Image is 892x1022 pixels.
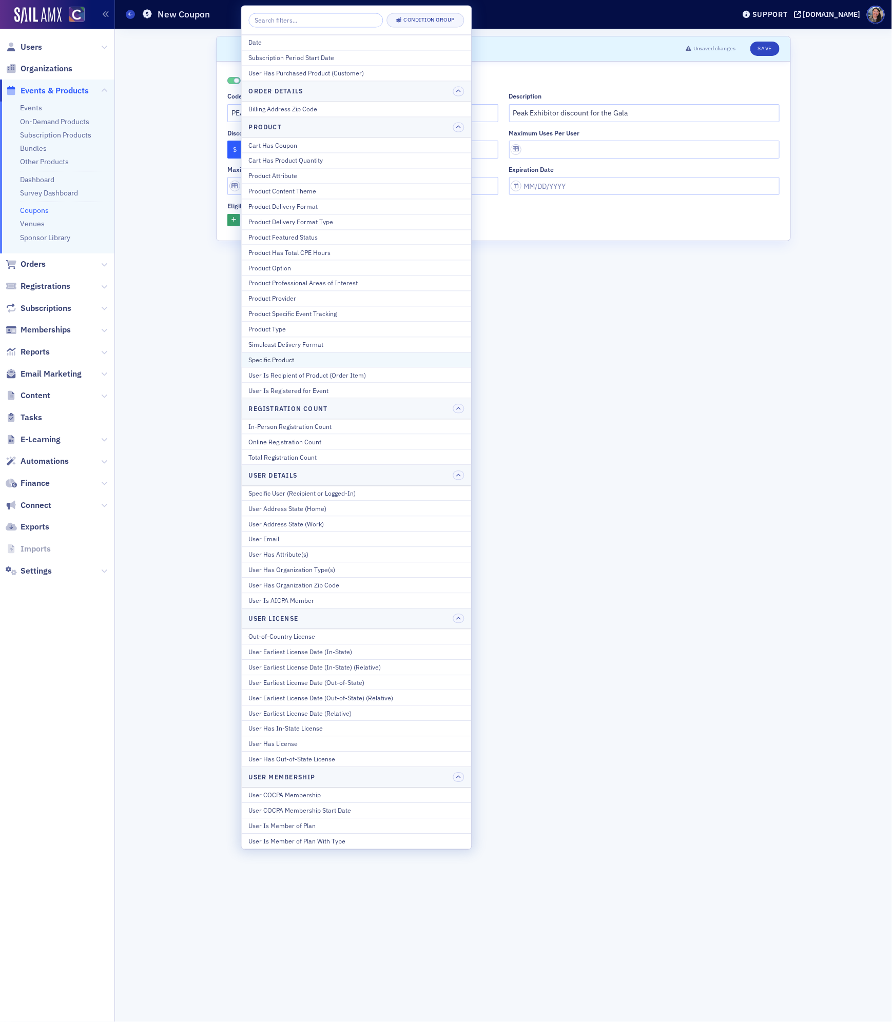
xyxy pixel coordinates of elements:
[249,279,464,288] div: Product Professional Areas of Interest
[249,453,464,462] div: Total Registration Count
[249,13,383,28] input: Search filters...
[242,321,472,337] button: Product Type
[249,581,464,590] div: User Has Organization Zip Code
[242,199,472,214] button: Product Delivery Format
[249,294,464,303] div: Product Provider
[6,324,71,336] a: Memberships
[249,123,282,132] h4: Product
[794,11,864,18] button: [DOMAIN_NAME]
[249,171,464,181] div: Product Attribute
[242,629,472,644] button: Out-of-Country License
[249,187,464,196] div: Product Content Theme
[242,644,472,659] button: User Earliest License Date (In-State)
[249,309,464,319] div: Product Specific Event Tracking
[21,434,61,445] span: E-Learning
[242,383,472,398] button: User Is Registered for Event
[752,10,788,19] div: Support
[227,166,321,173] div: Maximum uses per subscription
[803,10,861,19] div: [DOMAIN_NAME]
[249,340,464,349] div: Simulcast Delivery Format
[249,806,464,815] div: User COCPA Membership Start Date
[242,50,472,65] button: Subscription Period Start Date
[249,678,464,687] div: User Earliest License Date (Out-of-State)
[21,500,51,511] span: Connect
[227,202,254,210] div: Eligibility
[21,303,71,314] span: Subscriptions
[21,478,50,489] span: Finance
[242,486,472,501] button: Specific User (Recipient or Logged-In)
[242,705,472,721] button: User Earliest License Date (Relative)
[20,144,47,153] a: Bundles
[242,532,472,547] button: User Email
[242,547,472,562] button: User Has Attribute(s)
[6,500,51,511] a: Connect
[242,367,472,383] button: User Is Recipient of Product (Order Item)
[249,105,464,114] div: Billing Address Zip Code
[249,325,464,334] div: Product Type
[249,370,464,380] div: User Is Recipient of Product (Order Item)
[69,7,85,23] img: SailAMX
[21,565,52,577] span: Settings
[20,188,78,198] a: Survey Dashboard
[227,129,277,137] div: Discount Amount
[21,346,50,358] span: Reports
[6,63,72,74] a: Organizations
[249,791,464,800] div: User COCPA Membership
[227,92,242,100] div: Code
[242,352,472,367] button: Specific Product
[6,85,89,96] a: Events & Products
[249,202,464,211] div: Product Delivery Format
[20,130,91,140] a: Subscription Products
[158,8,210,21] h1: New Coupon
[6,434,61,445] a: E-Learning
[242,183,472,199] button: Product Content Theme
[20,233,70,242] a: Sponsor Library
[21,456,69,467] span: Automations
[249,69,464,78] div: User Has Purchased Product (Customer)
[242,138,472,153] button: Cart Has Coupon
[242,751,472,767] button: User Has Out-of-State License
[242,593,472,608] button: User Is AICPA Member
[242,516,472,532] button: User Address State (Work)
[249,87,303,96] h4: Order Details
[6,281,70,292] a: Registrations
[249,404,328,413] h4: Registration Count
[21,281,70,292] span: Registrations
[6,521,49,533] a: Exports
[242,337,472,352] button: Simulcast Delivery Format
[242,577,472,593] button: User Has Organization Zip Code
[242,102,472,117] button: Billing Address Zip Code
[249,470,298,480] h4: User Details
[62,7,85,24] a: View Homepage
[21,85,89,96] span: Events & Products
[6,368,82,380] a: Email Marketing
[249,248,464,257] div: Product Has Total CPE Hours
[867,6,885,24] span: Profile
[242,818,472,833] button: User Is Member of Plan
[242,659,472,675] button: User Earliest License Date (In-State) (Relative)
[6,259,46,270] a: Orders
[249,739,464,749] div: User Has License
[242,690,472,705] button: User Earliest License Date (Out-of-State) (Relative)
[249,386,464,395] div: User Is Registered for Event
[242,229,472,245] button: Product Featured Status
[509,129,580,137] div: Maximum uses per user
[249,755,464,764] div: User Has Out-of-State License
[249,355,464,364] div: Specific Product
[509,166,554,173] div: Expiration date
[242,803,472,818] button: User COCPA Membership Start Date
[242,65,472,81] button: User Has Purchased Product (Customer)
[6,456,69,467] a: Automations
[249,709,464,718] div: User Earliest License Date (Relative)
[249,632,464,641] div: Out-of-Country License
[509,92,542,100] div: Description
[242,736,472,752] button: User Has License
[249,596,464,605] div: User Is AICPA Member
[242,788,472,803] button: User COCPA Membership
[21,390,50,401] span: Content
[242,214,472,229] button: Product Delivery Format Type
[242,260,472,276] button: Product Option
[249,488,464,498] div: Specific User (Recipient or Logged-In)
[403,17,455,23] div: Condition Group
[6,543,51,555] a: Imports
